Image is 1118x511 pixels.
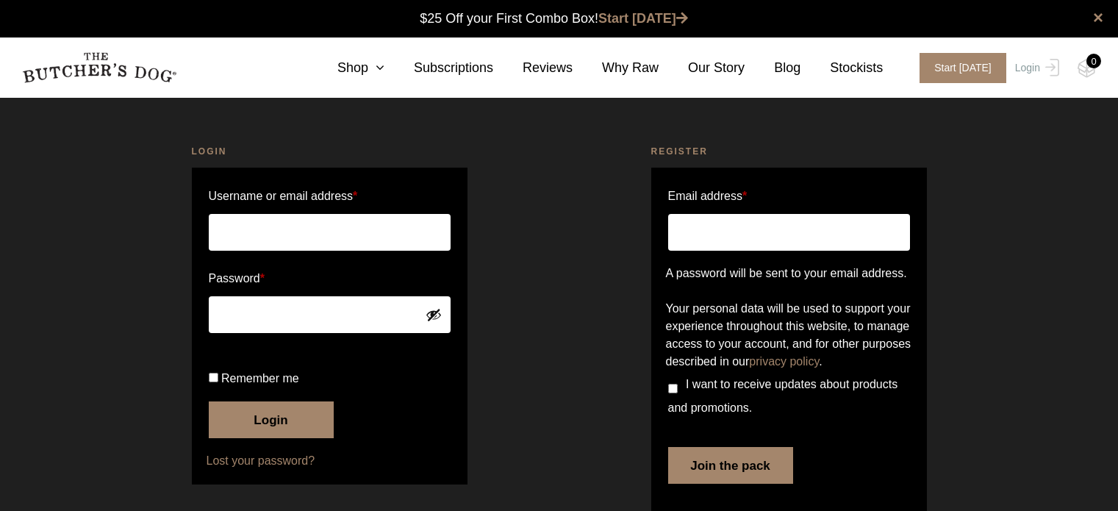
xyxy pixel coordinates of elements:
img: TBD_Cart-Empty.png [1078,59,1096,78]
label: Email address [668,185,748,208]
span: Start [DATE] [920,53,1006,83]
span: I want to receive updates about products and promotions. [668,378,898,414]
a: Shop [308,58,384,78]
button: Show password [426,307,442,323]
a: Why Raw [573,58,659,78]
label: Password [209,267,451,290]
span: Remember me [221,372,299,385]
h2: Login [192,144,467,159]
p: Your personal data will be used to support your experience throughout this website, to manage acc... [666,300,912,371]
button: Login [209,401,334,438]
a: privacy policy [749,355,819,368]
a: Start [DATE] [905,53,1011,83]
a: Blog [745,58,800,78]
a: Our Story [659,58,745,78]
a: Login [1011,53,1059,83]
label: Username or email address [209,185,451,208]
p: A password will be sent to your email address. [666,265,912,282]
input: Remember me [209,373,218,382]
a: close [1093,9,1103,26]
div: 0 [1086,54,1101,68]
button: Join the pack [668,447,793,484]
a: Start [DATE] [598,11,688,26]
a: Reviews [493,58,573,78]
a: Lost your password? [207,452,453,470]
a: Stockists [800,58,883,78]
h2: Register [651,144,927,159]
a: Subscriptions [384,58,493,78]
input: I want to receive updates about products and promotions. [668,384,678,393]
